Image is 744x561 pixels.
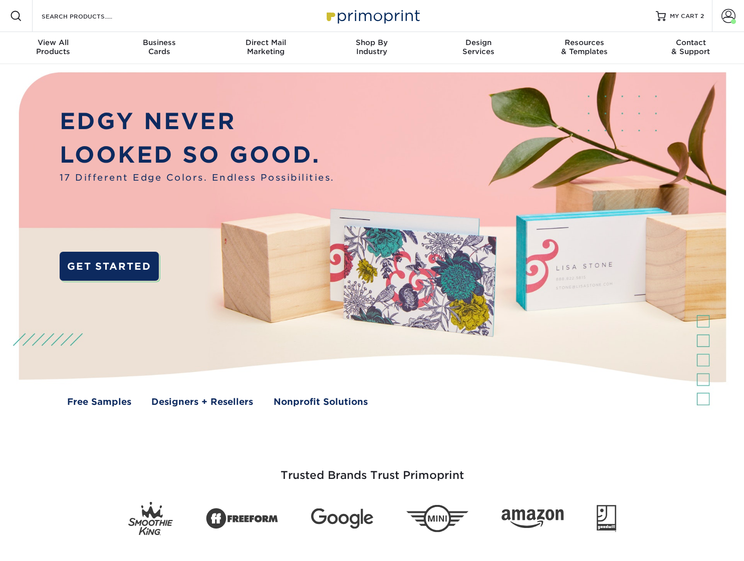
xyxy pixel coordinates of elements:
[319,32,425,64] a: Shop ByIndustry
[128,502,173,535] img: Smoothie King
[532,32,638,64] a: Resources& Templates
[206,502,278,534] img: Freeform
[425,38,532,56] div: Services
[212,38,319,47] span: Direct Mail
[41,10,138,22] input: SEARCH PRODUCTS.....
[319,38,425,47] span: Shop By
[60,105,335,138] p: EDGY NEVER
[151,395,253,409] a: Designers + Resellers
[638,38,744,47] span: Contact
[212,32,319,64] a: Direct MailMarketing
[106,38,212,47] span: Business
[212,38,319,56] div: Marketing
[311,508,373,529] img: Google
[322,5,422,27] img: Primoprint
[79,445,665,494] h3: Trusted Brands Trust Primoprint
[532,38,638,56] div: & Templates
[670,12,698,21] span: MY CART
[597,505,616,532] img: Goodwill
[60,252,159,281] a: GET STARTED
[60,138,335,172] p: LOOKED SO GOOD.
[406,505,468,532] img: Mini
[274,395,368,409] a: Nonprofit Solutions
[106,32,212,64] a: BusinessCards
[60,171,335,185] span: 17 Different Edge Colors. Endless Possibilities.
[638,32,744,64] a: Contact& Support
[67,395,131,409] a: Free Samples
[700,13,704,20] span: 2
[502,509,564,528] img: Amazon
[425,32,532,64] a: DesignServices
[319,38,425,56] div: Industry
[638,38,744,56] div: & Support
[425,38,532,47] span: Design
[532,38,638,47] span: Resources
[106,38,212,56] div: Cards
